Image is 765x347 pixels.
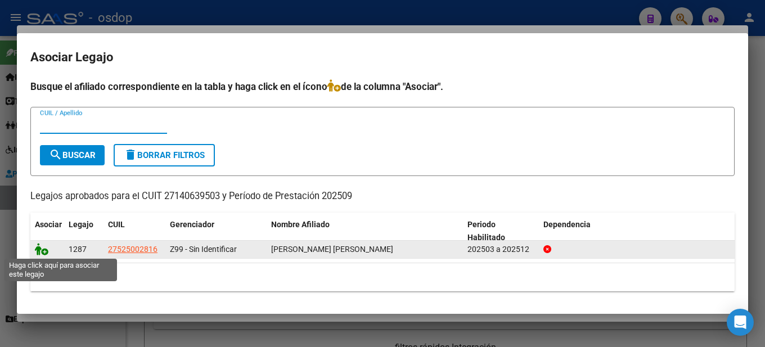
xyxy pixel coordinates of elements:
datatable-header-cell: Legajo [64,213,103,250]
div: 202503 a 202512 [467,243,534,256]
div: Open Intercom Messenger [727,309,754,336]
span: AUGUSTO CASTRO SOFIA ANA VALERIA [271,245,393,254]
button: Buscar [40,145,105,165]
datatable-header-cell: Dependencia [539,213,735,250]
h2: Asociar Legajo [30,47,735,68]
datatable-header-cell: Asociar [30,213,64,250]
span: Legajo [69,220,93,229]
mat-icon: search [49,148,62,161]
span: Z99 - Sin Identificar [170,245,237,254]
h4: Busque el afiliado correspondiente en la tabla y haga click en el ícono de la columna "Asociar". [30,79,735,94]
span: Gerenciador [170,220,214,229]
span: 1287 [69,245,87,254]
span: Nombre Afiliado [271,220,330,229]
span: Borrar Filtros [124,150,205,160]
button: Borrar Filtros [114,144,215,166]
div: 1 registros [30,263,735,291]
datatable-header-cell: Gerenciador [165,213,267,250]
span: Asociar [35,220,62,229]
mat-icon: delete [124,148,137,161]
span: Dependencia [543,220,591,229]
span: 27525002816 [108,245,157,254]
span: Periodo Habilitado [467,220,505,242]
datatable-header-cell: CUIL [103,213,165,250]
datatable-header-cell: Nombre Afiliado [267,213,463,250]
datatable-header-cell: Periodo Habilitado [463,213,539,250]
span: Buscar [49,150,96,160]
span: CUIL [108,220,125,229]
p: Legajos aprobados para el CUIT 27140639503 y Período de Prestación 202509 [30,190,735,204]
